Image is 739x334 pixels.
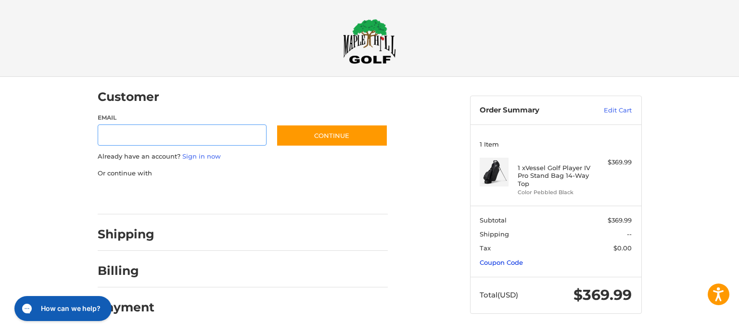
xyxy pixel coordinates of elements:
span: Shipping [480,230,509,238]
h2: Payment [98,300,154,315]
label: Email [98,113,267,122]
img: Maple Hill Golf [343,19,396,64]
h3: Order Summary [480,106,583,115]
span: -- [627,230,632,238]
iframe: PayPal-venmo [257,187,330,205]
h2: Customer [98,89,159,104]
span: $369.99 [573,286,632,304]
span: $369.99 [608,216,632,224]
h2: Shipping [98,227,154,242]
h2: Billing [98,263,154,278]
p: Or continue with [98,169,388,178]
span: Subtotal [480,216,507,224]
h4: 1 x Vessel Golf Player IV Pro Stand Bag 14-Way Top [518,164,591,187]
iframe: PayPal-paypal [94,187,166,205]
a: Coupon Code [480,259,523,266]
a: Edit Cart [583,106,632,115]
li: Color Pebbled Black [518,188,591,197]
button: Continue [276,124,388,147]
span: $0.00 [613,244,632,252]
span: Tax [480,244,491,252]
h3: 1 Item [480,140,632,148]
span: Total (USD) [480,290,518,299]
iframe: PayPal-paylater [176,187,248,205]
p: Already have an account? [98,152,388,161]
div: $369.99 [594,158,632,167]
iframe: Gorgias live chat messenger [10,293,114,324]
a: Sign in now [182,152,221,160]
